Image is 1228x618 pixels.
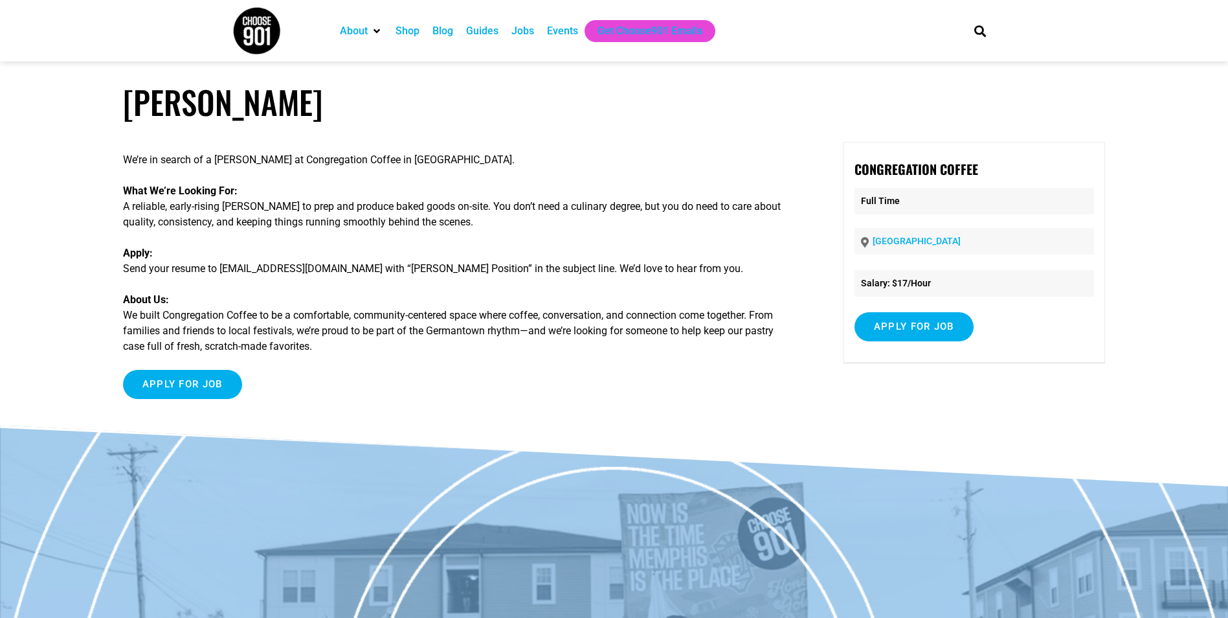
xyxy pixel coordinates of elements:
[123,183,794,230] p: A reliable, early-rising [PERSON_NAME] to prep and produce baked goods on-site. You don’t need a ...
[123,83,1106,121] h1: [PERSON_NAME]
[396,23,419,39] a: Shop
[123,292,794,354] p: We built Congregation Coffee to be a comfortable, community-centered space where coffee, conversa...
[597,23,702,39] a: Get Choose901 Emails
[123,293,169,306] strong: About Us:
[333,20,389,42] div: About
[123,246,794,277] p: Send your resume to [EMAIL_ADDRESS][DOMAIN_NAME] with “[PERSON_NAME] Position” in the subject lin...
[969,20,990,41] div: Search
[123,152,794,168] p: We’re in search of a [PERSON_NAME] at Congregation Coffee in [GEOGRAPHIC_DATA].
[547,23,578,39] a: Events
[511,23,534,39] a: Jobs
[873,236,961,246] a: [GEOGRAPHIC_DATA]
[333,20,952,42] nav: Main nav
[123,370,242,399] input: Apply for job
[854,188,1094,214] p: Full Time
[854,312,974,341] input: Apply for job
[466,23,498,39] a: Guides
[854,159,978,179] strong: Congregation Coffee
[432,23,453,39] a: Blog
[123,247,153,259] strong: Apply:
[123,185,238,197] strong: What We’re Looking For:
[340,23,368,39] a: About
[854,270,1094,297] li: Salary: $17/Hour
